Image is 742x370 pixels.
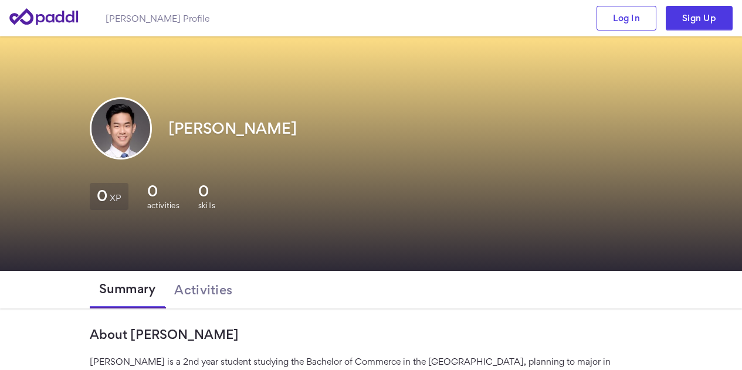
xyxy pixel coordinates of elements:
[97,190,107,201] span: 0
[90,327,653,341] h3: About [PERSON_NAME]
[198,183,209,200] span: 0
[168,120,297,137] h1: [PERSON_NAME]
[597,6,656,30] a: Log In
[106,12,209,25] h1: [PERSON_NAME] Profile
[174,283,232,297] span: Activities
[110,195,121,201] small: XP
[90,271,653,308] div: tabs
[92,99,150,158] img: Aswin Chow
[198,201,215,210] span: skills
[99,281,156,296] span: Summary
[147,201,179,210] span: activities
[666,6,733,30] a: Sign Up
[147,183,158,200] span: 0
